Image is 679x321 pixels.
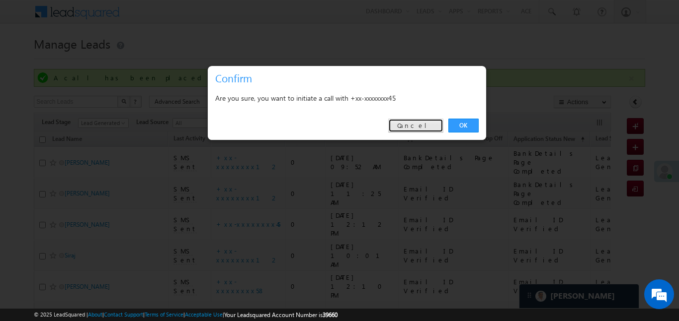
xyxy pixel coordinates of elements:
[185,311,223,318] a: Acceptable Use
[13,92,181,241] textarea: Type your message and hit 'Enter'
[323,311,338,319] span: 39660
[17,52,42,65] img: d_60004797649_company_0_60004797649
[388,119,443,132] a: Cancel
[135,250,180,263] em: Start Chat
[215,92,479,104] div: Are you sure, you want to initiate a call with +xx-xxxxxxxx45
[52,52,167,65] div: Chat with us now
[215,69,483,87] h3: Confirm
[163,5,187,29] div: Minimize live chat window
[34,310,338,320] span: © 2025 LeadSquared | | | | |
[224,311,338,319] span: Your Leadsquared Account Number is
[448,119,479,132] a: OK
[88,311,102,318] a: About
[104,311,143,318] a: Contact Support
[145,311,183,318] a: Terms of Service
